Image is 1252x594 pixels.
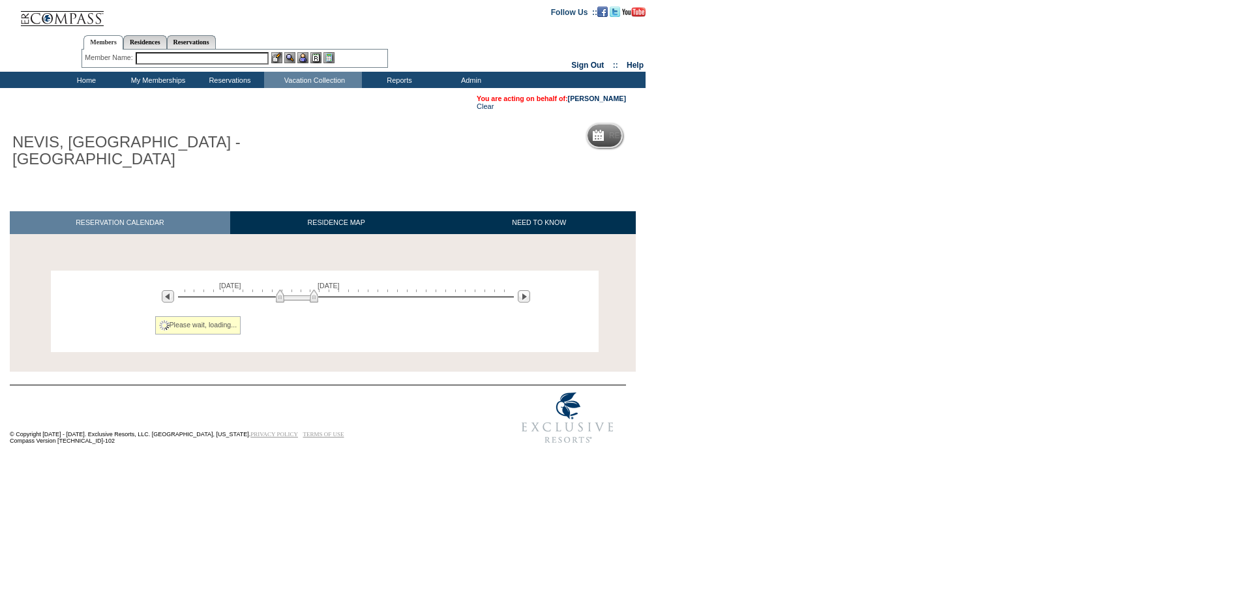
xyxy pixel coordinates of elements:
td: Follow Us :: [551,7,597,17]
img: Exclusive Resorts [509,385,626,451]
td: Home [49,72,121,88]
a: Residences [123,35,167,49]
h5: Reservation Calendar [609,132,709,140]
span: [DATE] [318,282,340,290]
img: Reservations [310,52,321,63]
img: Subscribe to our YouTube Channel [622,7,646,17]
a: PRIVACY POLICY [250,431,298,438]
td: © Copyright [DATE] - [DATE]. Exclusive Resorts, LLC. [GEOGRAPHIC_DATA], [US_STATE]. Compass Versi... [10,387,466,451]
img: b_calculator.gif [323,52,335,63]
td: Vacation Collection [264,72,362,88]
img: Next [518,290,530,303]
img: Previous [162,290,174,303]
div: Please wait, loading... [155,316,241,334]
span: :: [613,61,618,70]
a: Become our fan on Facebook [597,7,608,15]
a: Reservations [167,35,216,49]
img: spinner2.gif [159,320,170,331]
a: TERMS OF USE [303,431,344,438]
a: Help [627,61,644,70]
a: Follow us on Twitter [610,7,620,15]
td: Reservations [192,72,264,88]
span: You are acting on behalf of: [477,95,626,102]
img: b_edit.gif [271,52,282,63]
img: Become our fan on Facebook [597,7,608,17]
a: Sign Out [571,61,604,70]
td: Reports [362,72,434,88]
a: RESERVATION CALENDAR [10,211,230,234]
img: View [284,52,295,63]
a: Clear [477,102,494,110]
img: Follow us on Twitter [610,7,620,17]
a: Members [83,35,123,50]
a: [PERSON_NAME] [568,95,626,102]
img: Impersonate [297,52,308,63]
a: Subscribe to our YouTube Channel [622,7,646,15]
h1: NEVIS, [GEOGRAPHIC_DATA] - [GEOGRAPHIC_DATA] [10,131,302,171]
a: NEED TO KNOW [442,211,636,234]
td: My Memberships [121,72,192,88]
a: RESIDENCE MAP [230,211,443,234]
div: Member Name: [85,52,135,63]
td: Admin [434,72,505,88]
span: [DATE] [219,282,241,290]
